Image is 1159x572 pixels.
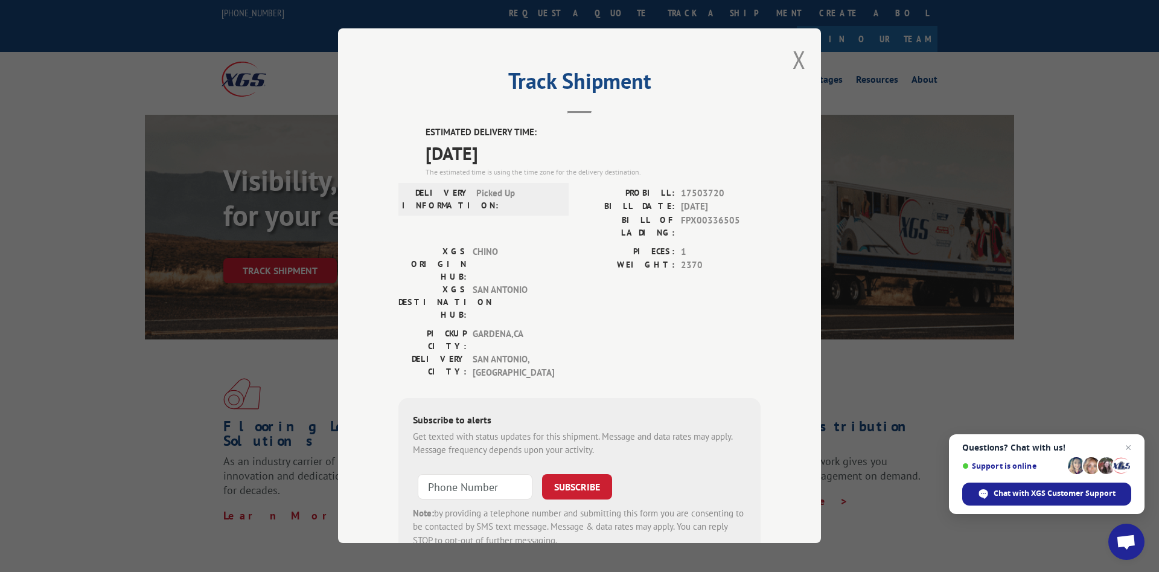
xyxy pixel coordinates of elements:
[793,43,806,76] button: Close modal
[579,187,675,201] label: PROBILL:
[579,214,675,239] label: BILL OF LADING:
[413,413,746,430] div: Subscribe to alerts
[413,507,746,548] div: by providing a telephone number and submitting this form you are consenting to be contacted by SM...
[962,443,1131,452] span: Questions? Chat with us!
[418,474,532,500] input: Phone Number
[579,200,675,214] label: BILL DATE:
[681,245,761,259] span: 1
[402,187,470,212] label: DELIVERY INFORMATION:
[426,126,761,140] label: ESTIMATED DELIVERY TIME:
[681,214,761,239] span: FPX00336505
[1108,524,1145,560] div: Open chat
[476,187,558,212] span: Picked Up
[413,430,746,457] div: Get texted with status updates for this shipment. Message and data rates may apply. Message frequ...
[398,72,761,95] h2: Track Shipment
[398,353,467,380] label: DELIVERY CITY:
[473,353,554,380] span: SAN ANTONIO , [GEOGRAPHIC_DATA]
[398,327,467,353] label: PICKUP CITY:
[681,187,761,201] span: 17503720
[542,474,612,500] button: SUBSCRIBE
[579,259,675,272] label: WEIGHT:
[1121,440,1135,455] span: Close chat
[398,245,467,283] label: XGS ORIGIN HUB:
[681,259,761,272] span: 2370
[994,488,1116,499] span: Chat with XGS Customer Support
[681,200,761,214] span: [DATE]
[426,167,761,178] div: The estimated time is using the time zone for the delivery destination.
[473,245,554,283] span: CHINO
[473,327,554,353] span: GARDENA , CA
[413,507,434,519] strong: Note:
[473,283,554,321] span: SAN ANTONIO
[398,283,467,321] label: XGS DESTINATION HUB:
[962,461,1064,471] span: Support is online
[579,245,675,259] label: PIECES:
[962,483,1131,506] div: Chat with XGS Customer Support
[426,140,761,167] span: [DATE]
